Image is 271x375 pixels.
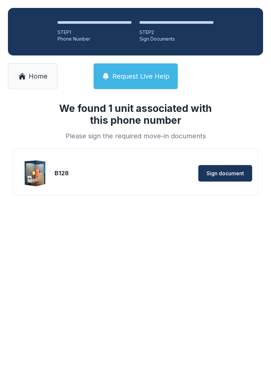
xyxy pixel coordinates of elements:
span: Home [29,72,48,81]
span: Request Live Help [112,72,170,81]
h1: We found 1 unit associated with this phone number [51,102,220,126]
div: Please sign the required move-in documents [51,131,220,141]
div: B128 [55,169,134,178]
div: STEP 2 [139,29,213,36]
span: Sign document [207,169,244,177]
div: Phone Number [58,36,132,42]
div: Sign Documents [139,36,213,42]
div: STEP 1 [58,29,132,36]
